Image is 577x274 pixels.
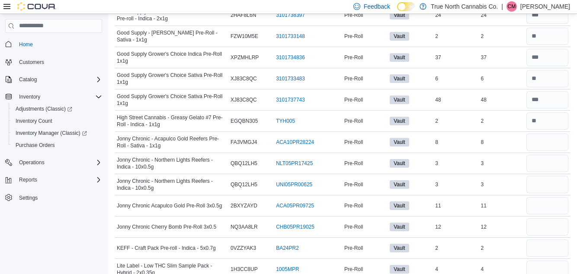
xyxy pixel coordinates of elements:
[16,74,102,85] span: Catalog
[16,57,102,67] span: Customers
[117,114,227,128] span: High Street Cannabis - Greasy Gelato #7 Pre-Roll - Indica - 1x1g
[117,8,227,22] span: Good Supply - Double Dutchies: Double Down Pre-roll - Indica - 2x1g
[479,73,525,84] div: 6
[276,75,305,82] a: 3101733483
[344,54,363,61] span: Pre-Roll
[19,59,44,66] span: Customers
[12,128,90,138] a: Inventory Manager (Classic)
[16,92,102,102] span: Inventory
[9,127,106,139] a: Inventory Manager (Classic)
[506,1,517,12] div: Chad Maltais
[394,265,405,273] span: Vault
[117,202,222,209] span: Jonny Chronic Acapulco Gold Pre-Roll 3x0.5g
[390,138,409,147] span: Vault
[16,39,36,50] a: Home
[16,57,48,67] a: Customers
[479,158,525,169] div: 3
[433,73,479,84] div: 6
[117,72,227,86] span: Good Supply Grower's Choice Sativa Pre-Roll 1x1g
[344,245,363,252] span: Pre-Roll
[231,139,257,146] span: FA3VMGJ4
[16,118,52,124] span: Inventory Count
[12,104,76,114] a: Adjustments (Classic)
[2,38,106,51] button: Home
[16,192,102,203] span: Settings
[390,201,409,210] span: Vault
[276,181,312,188] a: UNI05PR00625
[231,96,257,103] span: XJ83C8QC
[520,1,570,12] p: [PERSON_NAME]
[433,179,479,190] div: 3
[394,244,405,252] span: Vault
[12,140,58,150] a: Purchase Orders
[364,2,390,11] span: Feedback
[12,116,56,126] a: Inventory Count
[231,75,257,82] span: XJ83C8QC
[276,96,305,103] a: 3101737743
[19,176,37,183] span: Reports
[501,1,503,12] p: |
[394,117,405,125] span: Vault
[479,52,525,63] div: 37
[397,2,415,11] input: Dark Mode
[276,266,299,273] a: 1005MPR
[276,223,314,230] a: CHB05PR19025
[16,130,87,137] span: Inventory Manager (Classic)
[433,201,479,211] div: 11
[12,116,102,126] span: Inventory Count
[16,142,55,149] span: Purchase Orders
[390,117,409,125] span: Vault
[479,222,525,232] div: 12
[390,180,409,189] span: Vault
[479,201,525,211] div: 11
[508,1,516,12] span: CM
[16,193,41,203] a: Settings
[12,140,102,150] span: Purchase Orders
[433,52,479,63] div: 37
[117,93,227,107] span: Good Supply Grower's Choice Sativa Pre-Roll 1x1g
[344,202,363,209] span: Pre-Roll
[394,32,405,40] span: Vault
[231,223,258,230] span: NQ3AA8LR
[16,157,102,168] span: Operations
[231,181,257,188] span: QBQ12LH5
[433,116,479,126] div: 2
[479,243,525,253] div: 2
[5,35,102,226] nav: Complex example
[2,91,106,103] button: Inventory
[2,156,106,169] button: Operations
[276,118,295,124] a: TYH005
[117,29,227,43] span: Good Supply - [PERSON_NAME] Pre-Roll - Sativa - 1x1g
[394,96,405,104] span: Vault
[433,158,479,169] div: 3
[117,135,227,149] span: Jonny Chronic - Acapulco Gold Reefers Pre-Roll - Sativa - 1x1g
[344,223,363,230] span: Pre-Roll
[433,31,479,41] div: 2
[479,116,525,126] div: 2
[19,159,45,166] span: Operations
[344,160,363,167] span: Pre-Roll
[431,1,498,12] p: True North Cannabis Co.
[19,76,37,83] span: Catalog
[433,137,479,147] div: 8
[390,96,409,104] span: Vault
[394,202,405,210] span: Vault
[231,160,257,167] span: QBQ12LH5
[16,39,102,50] span: Home
[231,202,257,209] span: 2BXYZAYD
[344,118,363,124] span: Pre-Roll
[344,33,363,40] span: Pre-Roll
[231,266,258,273] span: 1H3CC8UP
[9,103,106,115] a: Adjustments (Classic)
[276,33,305,40] a: 3101733148
[2,191,106,204] button: Settings
[117,245,216,252] span: KEFF - Craft Pack Pre-roll - Indica - 5x0.7g
[19,93,40,100] span: Inventory
[479,137,525,147] div: 8
[17,2,56,11] img: Cova
[231,245,256,252] span: 0VZZYAK3
[344,181,363,188] span: Pre-Roll
[276,202,314,209] a: ACA05PR09725
[344,96,363,103] span: Pre-Roll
